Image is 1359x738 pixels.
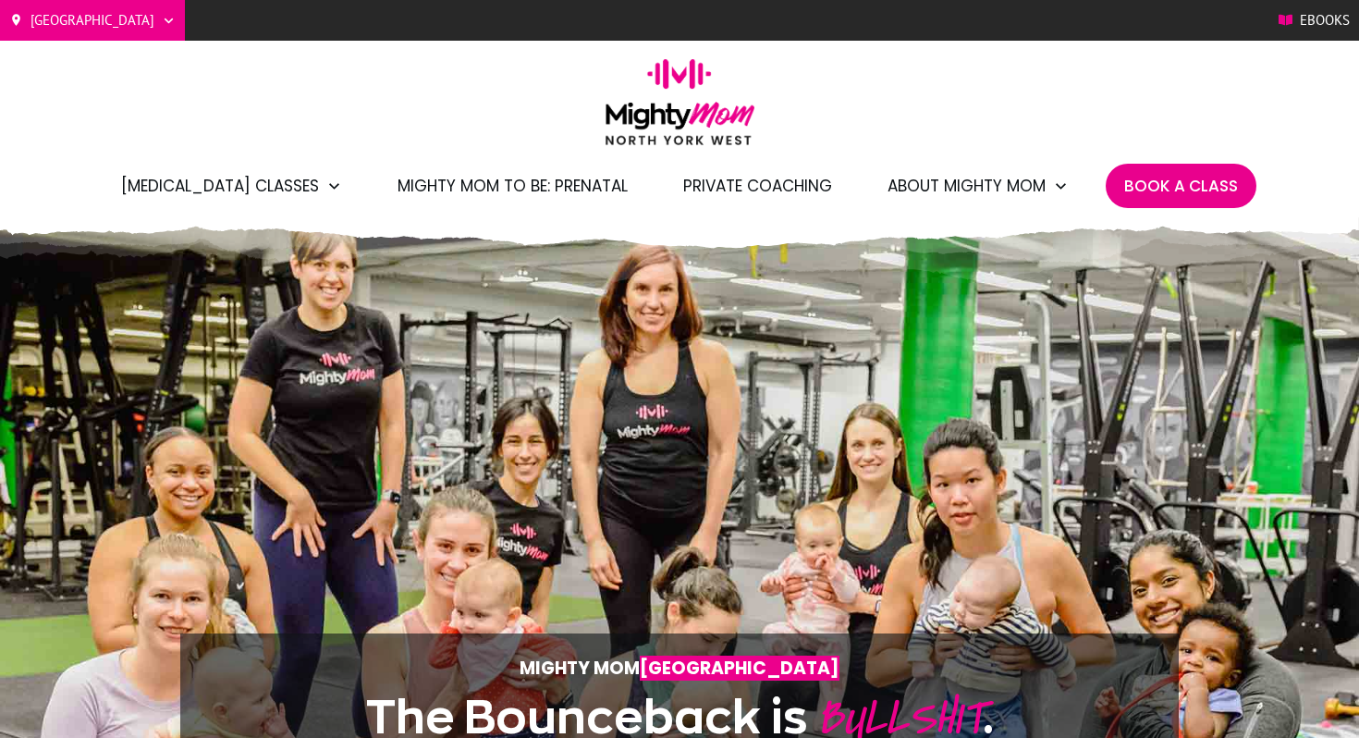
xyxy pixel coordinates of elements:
[888,170,1069,202] a: About Mighty Mom
[1279,6,1350,34] a: Ebooks
[1124,170,1238,202] a: Book A Class
[31,6,154,34] span: [GEOGRAPHIC_DATA]
[640,656,839,681] span: [GEOGRAPHIC_DATA]
[1300,6,1350,34] span: Ebooks
[398,170,628,202] a: Mighty Mom to Be: Prenatal
[9,6,176,34] a: [GEOGRAPHIC_DATA]
[888,170,1046,202] span: About Mighty Mom
[121,170,319,202] span: [MEDICAL_DATA] Classes
[520,656,839,681] strong: Mighty Mom
[121,170,342,202] a: [MEDICAL_DATA] Classes
[683,170,832,202] a: Private Coaching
